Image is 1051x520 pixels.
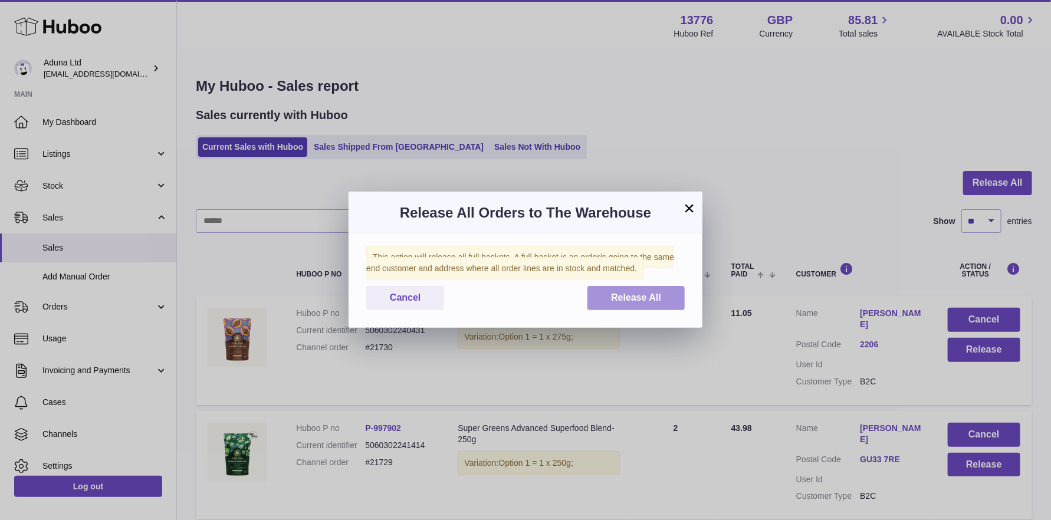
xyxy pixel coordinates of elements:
button: Release All [587,286,685,310]
button: × [682,201,697,215]
h3: Release All Orders to The Warehouse [366,203,685,222]
button: Cancel [366,286,444,310]
span: This action will release all full baskets. A full basket is an order/s going to the same end cust... [366,246,674,279]
span: Cancel [390,292,421,302]
span: Release All [611,292,661,302]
